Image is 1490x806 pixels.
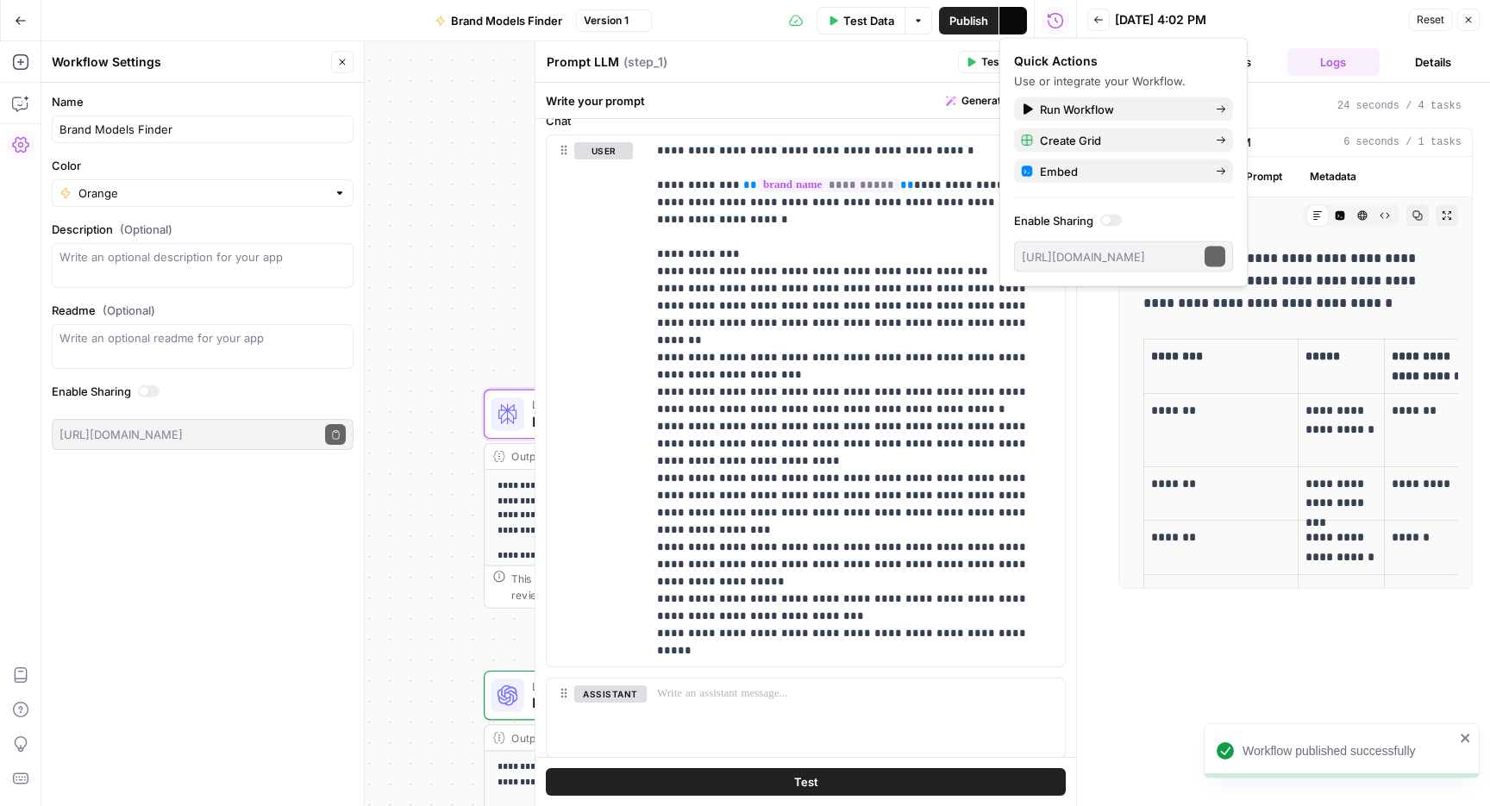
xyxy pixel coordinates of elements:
div: Quick Actions [1014,53,1233,70]
button: close [1460,731,1472,745]
div: Output [511,729,748,746]
label: Enable Sharing [52,383,354,400]
button: Reset [1409,9,1452,31]
span: (Optional) [120,221,172,238]
button: Test Data [817,7,905,34]
div: Output [511,448,748,465]
button: Test [546,768,1066,796]
span: Reset [1417,12,1444,28]
label: Description [52,221,354,238]
div: Workflow Settings [52,53,326,71]
span: Use or integrate your Workflow. [1014,74,1186,88]
button: Details [1387,48,1480,76]
label: Readme [52,302,354,319]
input: Untitled [59,121,346,138]
span: (Optional) [103,302,155,319]
button: Logs [1287,48,1380,76]
div: user [547,135,633,666]
span: 24 seconds / 4 tasks [1337,98,1462,114]
div: 6 seconds / 1 tasks [1119,157,1472,588]
span: ( step_1 ) [623,53,667,71]
div: WorkflowInput SettingsInputs [484,278,804,328]
span: Test [981,54,1003,70]
span: Create Grid [1040,132,1202,149]
div: Workflow published successfully [1243,742,1455,759]
label: Color [52,157,354,174]
button: Test [958,51,1011,73]
label: Enable Sharing [1014,212,1233,229]
button: Publish [939,7,999,34]
span: Test [794,773,818,790]
button: assistant [574,685,647,703]
label: Name [52,93,354,110]
div: assistant [547,678,633,758]
span: Generate with AI [961,93,1043,109]
button: Generate with AI [939,90,1066,112]
span: Version 1 [584,13,629,28]
span: Embed [1040,163,1202,180]
label: Chat [546,112,1066,129]
button: Metadata [1299,164,1367,190]
button: Brand Models Finder [425,7,573,34]
button: 24 seconds / 4 tasks [1119,92,1472,120]
div: This output is too large & has been abbreviated for review. to view the full content. [511,571,795,603]
textarea: Prompt LLM [547,53,619,71]
span: Test Data [843,12,894,29]
span: 6 seconds / 1 tasks [1343,134,1462,150]
div: Write your prompt [535,83,1076,118]
span: Run Workflow [1040,101,1202,118]
button: user [574,142,633,159]
span: Brand Models Finder [451,12,562,29]
span: Publish [949,12,988,29]
input: Orange [78,184,327,202]
button: Version 1 [576,9,652,32]
button: 6 seconds / 1 tasks [1119,128,1472,156]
